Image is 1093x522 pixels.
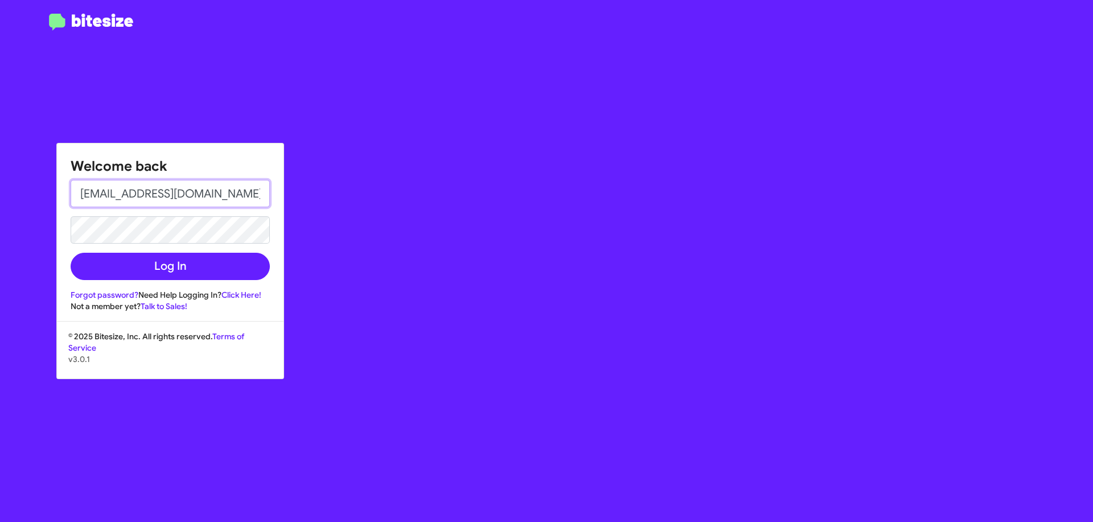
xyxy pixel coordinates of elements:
div: Not a member yet? [71,301,270,312]
div: Need Help Logging In? [71,289,270,301]
a: Forgot password? [71,290,138,300]
a: Click Here! [221,290,261,300]
div: © 2025 Bitesize, Inc. All rights reserved. [57,331,283,379]
button: Log In [71,253,270,280]
p: v3.0.1 [68,354,272,365]
a: Talk to Sales! [141,301,187,311]
input: Email address [71,180,270,207]
h1: Welcome back [71,157,270,175]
